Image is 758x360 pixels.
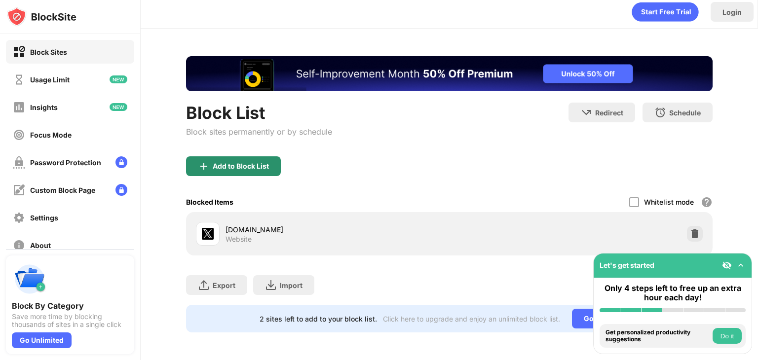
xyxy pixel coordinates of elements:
img: focus-off.svg [13,129,25,141]
div: Let's get started [600,261,654,269]
div: animation [632,2,699,22]
div: Block By Category [12,301,128,311]
div: Blocked Items [186,198,233,206]
img: customize-block-page-off.svg [13,184,25,196]
img: block-on.svg [13,46,25,58]
div: Save more time by blocking thousands of sites in a single click [12,313,128,328]
img: new-icon.svg [110,103,127,111]
div: Block sites permanently or by schedule [186,127,332,137]
img: about-off.svg [13,239,25,252]
img: time-usage-off.svg [13,73,25,86]
div: Website [226,235,252,244]
div: Login [722,8,742,16]
div: Redirect [595,108,623,117]
div: Insights [30,103,58,111]
div: Block List [186,103,332,123]
img: new-icon.svg [110,75,127,83]
div: Add to Block List [213,162,269,170]
img: push-categories.svg [12,261,47,297]
div: Schedule [669,108,701,117]
img: favicons [202,228,214,240]
div: Go Unlimited [572,309,640,328]
div: [DOMAIN_NAME] [226,224,449,235]
img: password-protection-off.svg [13,156,25,169]
div: Whitelist mode [644,198,694,206]
img: omni-setup-toggle.svg [736,260,746,270]
div: Settings [30,214,58,222]
img: lock-menu.svg [115,184,127,196]
div: Password Protection [30,158,101,167]
div: Click here to upgrade and enjoy an unlimited block list. [383,315,560,323]
img: eye-not-visible.svg [722,260,732,270]
div: Focus Mode [30,131,72,139]
div: Custom Block Page [30,186,95,194]
iframe: Banner [186,56,713,91]
div: 2 sites left to add to your block list. [260,315,377,323]
img: settings-off.svg [13,212,25,224]
div: Block Sites [30,48,67,56]
div: Go Unlimited [12,332,72,348]
img: lock-menu.svg [115,156,127,168]
div: Only 4 steps left to free up an extra hour each day! [600,284,746,302]
img: insights-off.svg [13,101,25,113]
div: Usage Limit [30,75,70,84]
img: logo-blocksite.svg [7,7,76,27]
div: Import [280,281,303,289]
div: Get personalized productivity suggestions [606,329,710,343]
div: Export [213,281,235,289]
button: Do it [713,328,742,344]
div: About [30,241,51,250]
